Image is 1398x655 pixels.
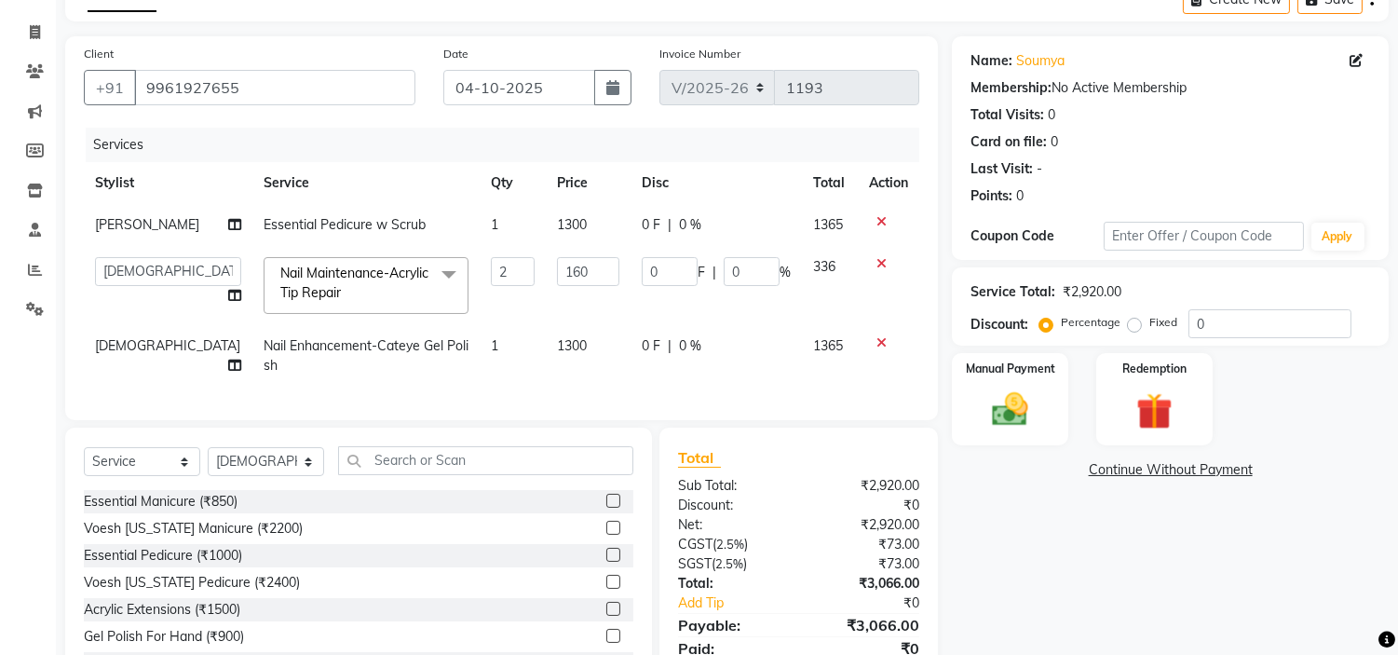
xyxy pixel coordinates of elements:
[1311,223,1364,251] button: Apply
[1016,186,1024,206] div: 0
[1125,389,1184,434] img: _gift.svg
[480,162,546,204] th: Qty
[678,448,721,468] span: Total
[799,535,934,554] div: ₹73.00
[970,186,1012,206] div: Points:
[1149,314,1177,331] label: Fixed
[715,556,743,571] span: 2.5%
[664,535,799,554] div: ( )
[264,216,426,233] span: Essential Pedicure w Scrub
[664,574,799,594] div: Total:
[664,614,799,636] div: Payable:
[970,51,1012,71] div: Name:
[84,546,242,566] div: Essential Pedicure (₹1000)
[799,496,934,515] div: ₹0
[799,515,934,535] div: ₹2,920.00
[668,336,672,356] span: |
[716,537,744,552] span: 2.5%
[84,627,244,647] div: Gel Polish For Hand (₹900)
[1122,361,1187,377] label: Redemption
[642,336,660,356] span: 0 F
[679,215,701,235] span: 0 %
[664,594,821,613] a: Add Tip
[799,614,934,636] div: ₹3,066.00
[802,162,859,204] th: Total
[491,337,498,354] span: 1
[970,132,1047,152] div: Card on file:
[664,496,799,515] div: Discount:
[631,162,802,204] th: Disc
[981,389,1039,430] img: _cash.svg
[970,226,1104,246] div: Coupon Code
[1037,159,1042,179] div: -
[1061,314,1120,331] label: Percentage
[1104,222,1303,251] input: Enter Offer / Coupon Code
[84,573,300,593] div: Voesh [US_STATE] Pedicure (₹2400)
[443,46,468,62] label: Date
[678,555,712,572] span: SGST
[821,594,934,613] div: ₹0
[264,337,468,374] span: Nail Enhancement-Cateye Gel Polish
[341,284,349,301] a: x
[858,162,919,204] th: Action
[813,258,835,275] span: 336
[491,216,498,233] span: 1
[966,361,1055,377] label: Manual Payment
[84,162,252,204] th: Stylist
[664,476,799,496] div: Sub Total:
[84,600,240,620] div: Acrylic Extensions (₹1500)
[970,315,1028,334] div: Discount:
[338,446,633,475] input: Search or Scan
[679,336,701,356] span: 0 %
[713,263,716,282] span: |
[1016,51,1065,71] a: Soumya
[252,162,480,204] th: Service
[970,282,1055,302] div: Service Total:
[84,46,114,62] label: Client
[86,128,933,162] div: Services
[84,70,136,105] button: +91
[956,460,1385,480] a: Continue Without Payment
[970,105,1044,125] div: Total Visits:
[780,263,791,282] span: %
[668,215,672,235] span: |
[1063,282,1121,302] div: ₹2,920.00
[799,554,934,574] div: ₹73.00
[95,337,240,354] span: [DEMOGRAPHIC_DATA]
[557,337,587,354] span: 1300
[664,554,799,574] div: ( )
[970,78,1370,98] div: No Active Membership
[280,265,428,301] span: Nail Maintenance-Acrylic Tip Repair
[678,536,713,553] span: CGST
[813,216,843,233] span: 1365
[84,519,303,539] div: Voesh [US_STATE] Manicure (₹2200)
[557,216,587,233] span: 1300
[698,263,705,282] span: F
[1051,132,1058,152] div: 0
[970,159,1033,179] div: Last Visit:
[642,215,660,235] span: 0 F
[84,492,238,512] div: Essential Manicure (₹850)
[546,162,631,204] th: Price
[799,574,934,594] div: ₹3,066.00
[799,476,934,496] div: ₹2,920.00
[970,78,1052,98] div: Membership:
[659,46,740,62] label: Invoice Number
[813,337,843,354] span: 1365
[1048,105,1055,125] div: 0
[95,216,199,233] span: [PERSON_NAME]
[664,515,799,535] div: Net:
[134,70,415,105] input: Search by Name/Mobile/Email/Code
